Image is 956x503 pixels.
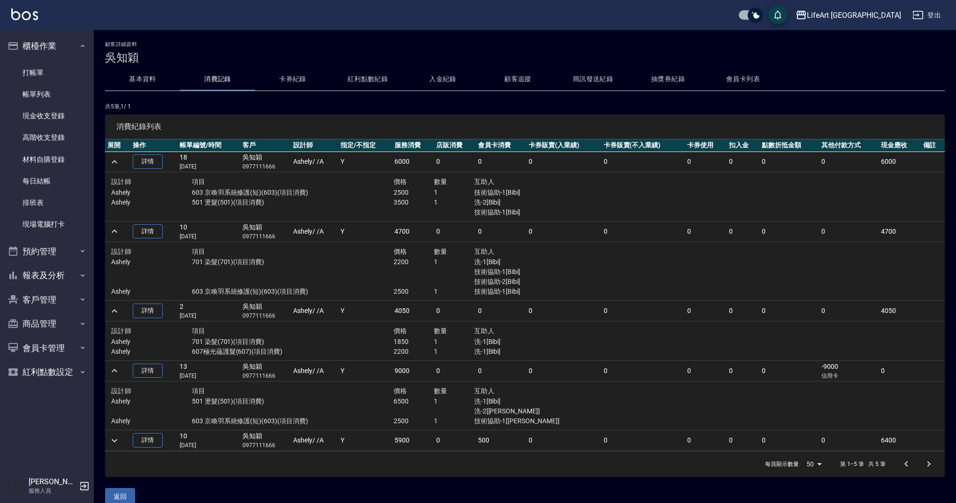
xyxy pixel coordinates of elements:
[4,239,90,264] button: 預約管理
[29,487,76,495] p: 服務人員
[180,372,238,380] p: [DATE]
[338,152,392,172] td: Y
[392,301,434,321] td: 4050
[476,139,526,152] th: 會員卡消費
[111,396,192,406] p: Ashely
[759,360,819,381] td: 0
[192,337,394,347] p: 701 染髮(701)(項目消費)
[727,152,759,172] td: 0
[476,221,526,242] td: 0
[821,372,876,380] p: 信用卡
[840,460,886,468] p: 第 1–5 筆 共 5 筆
[177,221,240,242] td: 10
[111,198,192,207] p: Ashely
[291,152,338,172] td: Ashely / /A
[685,152,727,172] td: 0
[685,360,727,381] td: 0
[685,221,727,242] td: 0
[909,7,945,24] button: 登出
[434,430,476,451] td: 0
[879,360,920,381] td: 0
[111,178,131,185] span: 設計師
[192,387,205,395] span: 項目
[4,336,90,360] button: 會員卡管理
[879,152,920,172] td: 6000
[243,232,288,241] p: 0977111666
[180,312,238,320] p: [DATE]
[434,139,476,152] th: 店販消費
[192,178,205,185] span: 項目
[601,360,685,381] td: 0
[921,139,945,152] th: 備註
[111,257,192,267] p: Ashely
[526,301,601,321] td: 0
[180,441,238,450] p: [DATE]
[255,68,330,91] button: 卡券紀錄
[105,41,945,47] h2: 顧客詳細資料
[133,224,163,239] a: 詳情
[4,312,90,336] button: 商品管理
[394,198,434,207] p: 3500
[338,430,392,451] td: Y
[180,68,255,91] button: 消費記錄
[394,347,434,357] p: 2200
[434,347,474,357] p: 1
[474,188,595,198] p: 技術協助-1[Bibi]
[4,170,90,192] a: 每日結帳
[630,68,706,91] button: 抽獎券紀錄
[11,8,38,20] img: Logo
[803,451,825,477] div: 50
[192,188,394,198] p: 603 京喚羽系統修護(短)(603)(項目消費)
[177,139,240,152] th: 帳單編號/時間
[4,84,90,105] a: 帳單列表
[177,430,240,451] td: 10
[243,312,288,320] p: 0977111666
[4,192,90,213] a: 排班表
[105,68,180,91] button: 基本資料
[474,337,595,347] p: 洗-1[Bibi]
[392,430,434,451] td: 5900
[240,152,291,172] td: 吳知穎
[111,347,192,357] p: Ashely
[111,287,192,297] p: Ashely
[476,430,526,451] td: 500
[434,396,474,406] p: 1
[601,301,685,321] td: 0
[759,221,819,242] td: 0
[192,257,394,267] p: 701 染髮(701)(項目消費)
[291,360,338,381] td: Ashely / /A
[4,34,90,58] button: 櫃檯作業
[768,6,787,24] button: save
[192,416,394,426] p: 603 京喚羽系統修護(短)(603)(項目消費)
[192,248,205,255] span: 項目
[243,372,288,380] p: 0977111666
[338,139,392,152] th: 指定/不指定
[474,387,494,395] span: 互助人
[879,221,920,242] td: 4700
[330,68,405,91] button: 紅利點數紀錄
[192,347,394,357] p: 607極光蘊護髮(607)(項目消費)
[111,387,131,395] span: 設計師
[394,248,407,255] span: 價格
[111,188,192,198] p: Ashely
[434,198,474,207] p: 1
[434,416,474,426] p: 1
[243,441,288,450] p: 0977111666
[727,139,759,152] th: 扣入金
[706,68,781,91] button: 會員卡列表
[819,430,879,451] td: 0
[133,364,163,378] a: 詳情
[291,221,338,242] td: Ashely / /A
[180,162,238,171] p: [DATE]
[526,360,601,381] td: 0
[792,6,905,25] button: LifeArt [GEOGRAPHIC_DATA]
[474,257,595,267] p: 洗-1[Bibi]
[394,337,434,347] p: 1850
[107,434,121,448] button: expand row
[434,301,476,321] td: 0
[434,327,448,335] span: 數量
[434,188,474,198] p: 1
[177,360,240,381] td: 13
[685,139,727,152] th: 卡券使用
[474,267,595,277] p: 技術協助-1[Bibi]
